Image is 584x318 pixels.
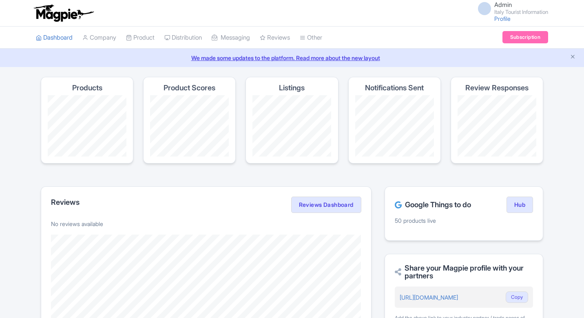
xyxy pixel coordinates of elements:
h2: Reviews [51,198,80,206]
a: Distribution [164,27,202,49]
h2: Share your Magpie profile with your partners [395,264,533,280]
h4: Products [72,84,102,92]
a: Profile [494,15,511,22]
a: Hub [507,197,533,213]
button: Close announcement [570,53,576,62]
a: Subscription [502,31,548,43]
a: Product [126,27,155,49]
button: Copy [506,291,528,303]
h4: Notifications Sent [365,84,424,92]
h4: Product Scores [164,84,215,92]
p: No reviews available [51,219,361,228]
h2: Google Things to do [395,201,471,209]
a: Admin Italy Tourist Information [473,2,548,15]
h4: Listings [279,84,305,92]
p: 50 products live [395,216,533,225]
a: Company [82,27,116,49]
a: [URL][DOMAIN_NAME] [400,294,458,301]
a: Dashboard [36,27,73,49]
a: We made some updates to the platform. Read more about the new layout [5,54,579,62]
h4: Review Responses [465,84,529,92]
a: Messaging [212,27,250,49]
img: logo-ab69f6fb50320c5b225c76a69d11143b.png [32,4,95,22]
small: Italy Tourist Information [494,9,548,15]
a: Reviews Dashboard [291,197,361,213]
a: Reviews [260,27,290,49]
a: Other [300,27,322,49]
span: Admin [494,1,512,9]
